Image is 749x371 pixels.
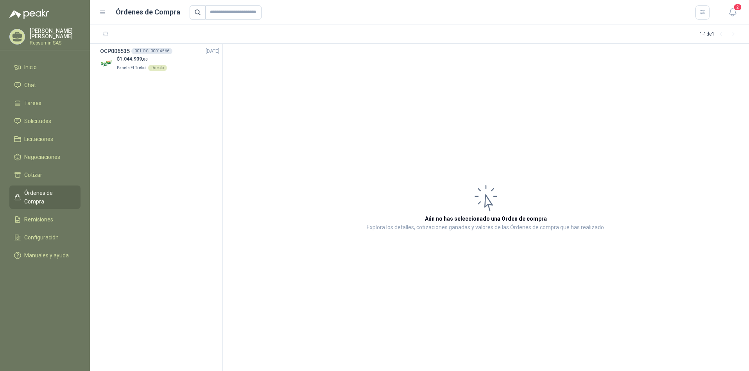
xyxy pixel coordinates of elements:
[117,66,147,70] span: Panela El Trébol
[9,168,81,182] a: Cotizar
[120,56,148,62] span: 1.044.939
[100,47,219,71] a: OCP006535001-OC -00014566[DATE] Company Logo$1.044.939,00Panela El TrébolDirecto
[24,233,59,242] span: Configuración
[9,96,81,111] a: Tareas
[142,57,148,61] span: ,00
[9,230,81,245] a: Configuración
[24,99,41,107] span: Tareas
[733,4,742,11] span: 2
[24,171,42,179] span: Cotizar
[131,48,172,54] div: 001-OC -00014566
[24,189,73,206] span: Órdenes de Compra
[24,153,60,161] span: Negociaciones
[100,47,130,55] h3: OCP006535
[9,248,81,263] a: Manuales y ayuda
[148,65,167,71] div: Directo
[9,114,81,128] a: Solicitudes
[9,212,81,227] a: Remisiones
[24,63,37,71] span: Inicio
[24,251,69,260] span: Manuales y ayuda
[9,78,81,93] a: Chat
[425,214,547,223] h3: Aún no has seleccionado una Orden de compra
[9,9,49,19] img: Logo peakr
[206,48,219,55] span: [DATE]
[117,55,167,63] p: $
[726,5,740,20] button: 2
[24,117,51,125] span: Solicitudes
[367,223,605,232] p: Explora los detalles, cotizaciones ganadas y valores de las Órdenes de compra que has realizado.
[30,41,81,45] p: Repsumin SAS
[24,215,53,224] span: Remisiones
[24,135,53,143] span: Licitaciones
[700,28,740,41] div: 1 - 1 de 1
[30,28,81,39] p: [PERSON_NAME] [PERSON_NAME]
[116,7,180,18] h1: Órdenes de Compra
[100,57,114,70] img: Company Logo
[9,150,81,164] a: Negociaciones
[9,60,81,75] a: Inicio
[9,132,81,146] a: Licitaciones
[9,185,81,209] a: Órdenes de Compra
[24,81,36,89] span: Chat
